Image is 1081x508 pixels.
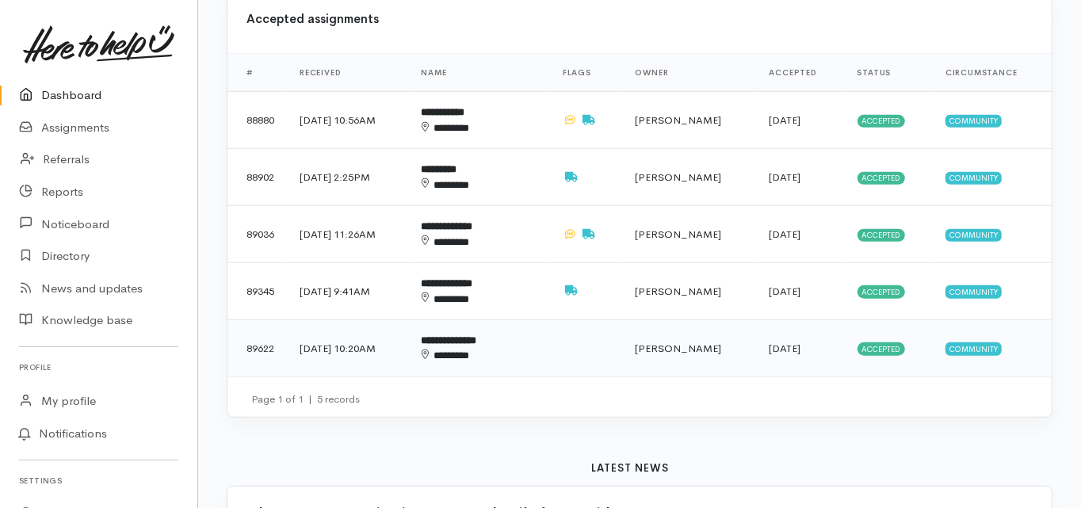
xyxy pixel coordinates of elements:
td: 89036 [227,206,287,263]
td: [DATE] 10:56AM [287,92,409,149]
th: Status [845,54,933,92]
th: Flags [550,54,622,92]
span: Accepted [858,115,906,128]
span: Accepted [858,342,906,355]
td: [PERSON_NAME] [622,263,756,320]
td: [PERSON_NAME] [622,206,756,263]
td: [PERSON_NAME] [622,149,756,206]
td: 89345 [227,263,287,320]
span: Community [945,229,1002,242]
td: [DATE] 2:25PM [287,149,409,206]
td: [DATE] 11:26AM [287,206,409,263]
h6: Profile [19,357,178,378]
th: Accepted [757,54,845,92]
td: [DATE] 10:20AM [287,319,409,376]
span: Community [945,172,1002,185]
time: [DATE] [770,113,801,127]
th: Received [287,54,409,92]
span: Accepted [858,172,906,185]
time: [DATE] [770,227,801,241]
small: Page 1 of 1 5 records [251,392,360,406]
time: [DATE] [770,170,801,184]
span: Accepted [858,285,906,298]
time: [DATE] [770,285,801,298]
span: | [308,392,312,406]
td: 88880 [227,92,287,149]
td: 89622 [227,319,287,376]
time: [DATE] [770,342,801,355]
span: Community [945,342,1002,355]
td: [PERSON_NAME] [622,319,756,376]
b: Latest news [591,461,669,475]
td: 88902 [227,149,287,206]
b: Accepted assignments [246,11,379,26]
span: Community [945,285,1002,298]
th: Owner [622,54,756,92]
h6: Settings [19,470,178,491]
td: [PERSON_NAME] [622,92,756,149]
th: Name [409,54,550,92]
span: Accepted [858,229,906,242]
span: Community [945,115,1002,128]
th: # [227,54,287,92]
th: Circumstance [933,54,1052,92]
td: [DATE] 9:41AM [287,263,409,320]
